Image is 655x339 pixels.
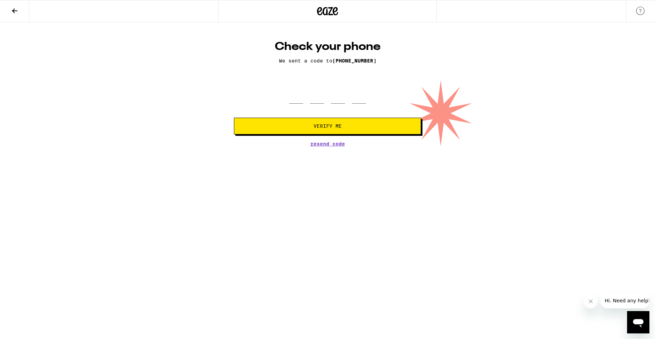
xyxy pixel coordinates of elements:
[584,294,598,308] iframe: Close message
[332,58,376,64] span: [PHONE_NUMBER]
[627,311,649,333] iframe: Button to launch messaging window
[234,58,421,64] p: We sent a code to
[4,5,50,10] span: Hi. Need any help?
[601,293,649,308] iframe: Message from company
[310,141,345,146] button: Resend Code
[314,124,342,128] span: Verify Me
[234,118,421,134] button: Verify Me
[234,40,421,54] h1: Check your phone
